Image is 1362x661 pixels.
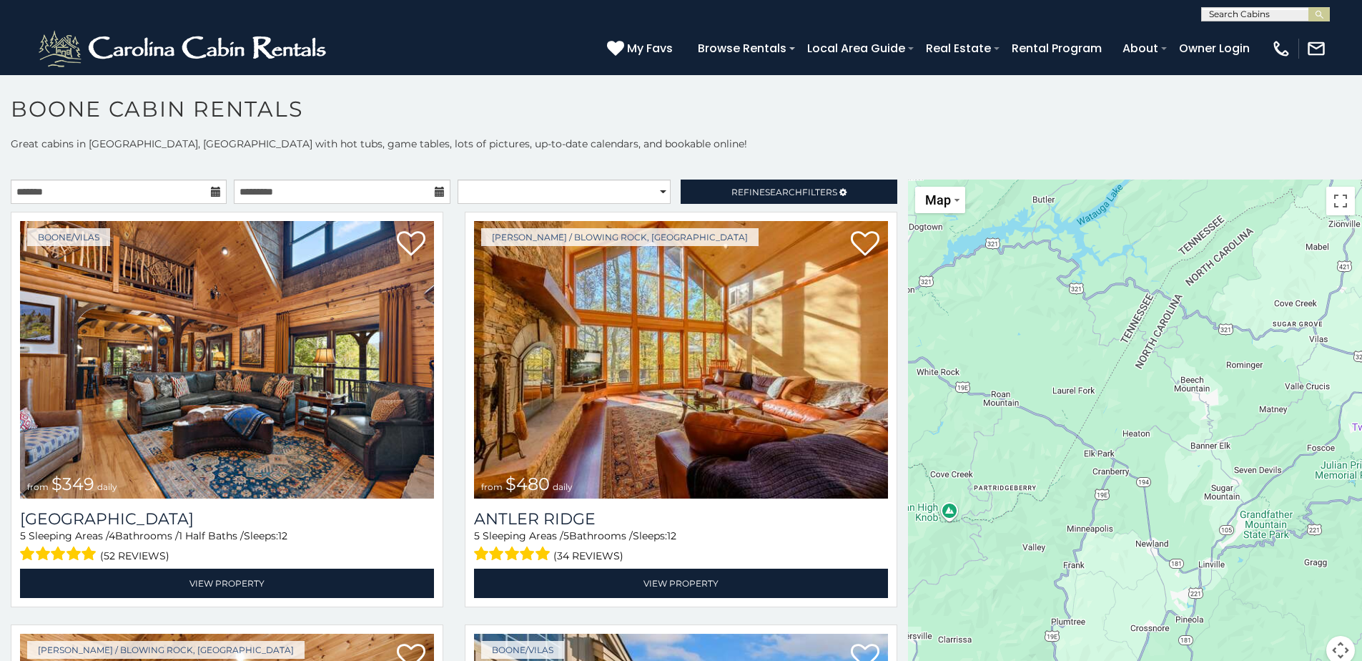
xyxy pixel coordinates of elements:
img: Diamond Creek Lodge [20,221,434,499]
span: (34 reviews) [553,547,623,565]
span: 5 [563,529,569,542]
a: [PERSON_NAME] / Blowing Rock, [GEOGRAPHIC_DATA] [481,228,759,246]
a: [PERSON_NAME] / Blowing Rock, [GEOGRAPHIC_DATA] [27,641,305,659]
div: Sleeping Areas / Bathrooms / Sleeps: [474,529,888,565]
a: Diamond Creek Lodge from $349 daily [20,221,434,499]
span: Map [925,192,951,207]
span: My Favs [627,39,673,57]
a: Antler Ridge [474,509,888,529]
span: Search [765,187,802,197]
div: Sleeping Areas / Bathrooms / Sleeps: [20,529,434,565]
a: Rental Program [1005,36,1109,61]
span: Refine Filters [731,187,837,197]
span: $349 [51,474,94,494]
a: My Favs [607,39,676,58]
a: Add to favorites [851,230,879,260]
span: 12 [278,529,287,542]
img: mail-regular-white.png [1306,39,1326,59]
a: View Property [474,569,888,598]
a: [GEOGRAPHIC_DATA] [20,509,434,529]
a: Local Area Guide [800,36,912,61]
a: Real Estate [919,36,998,61]
span: 12 [667,529,676,542]
a: RefineSearchFilters [681,180,897,204]
a: Antler Ridge from $480 daily [474,221,888,499]
img: phone-regular-white.png [1271,39,1291,59]
a: Browse Rentals [691,36,794,61]
span: $480 [505,474,550,494]
span: daily [553,481,573,492]
a: Boone/Vilas [27,228,110,246]
span: daily [97,481,117,492]
span: 5 [20,529,26,542]
a: Owner Login [1172,36,1257,61]
a: View Property [20,569,434,598]
img: Antler Ridge [474,221,888,499]
a: Boone/Vilas [481,641,564,659]
button: Toggle fullscreen view [1326,187,1355,215]
span: (52 reviews) [100,547,169,565]
span: 4 [109,529,115,542]
span: from [481,481,503,492]
h3: Diamond Creek Lodge [20,509,434,529]
a: About [1115,36,1165,61]
span: from [27,481,49,492]
a: Add to favorites [397,230,425,260]
span: 1 Half Baths / [179,529,244,542]
button: Change map style [915,187,965,213]
img: White-1-2.png [36,27,332,70]
span: 5 [474,529,480,542]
